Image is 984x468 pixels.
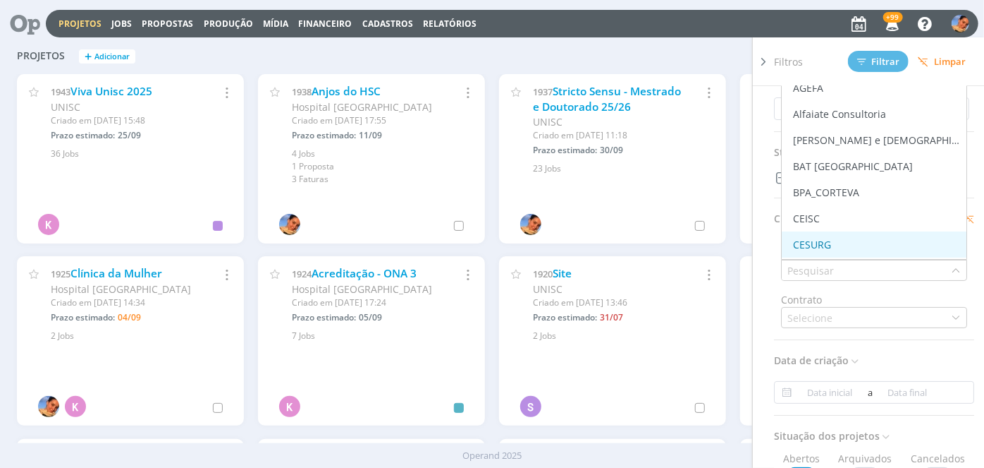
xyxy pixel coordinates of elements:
[259,18,293,30] button: Mídia
[520,214,541,235] img: L
[79,49,135,64] button: +Adicionar
[362,18,413,30] span: Cadastros
[51,114,199,127] div: Criado em [DATE] 15:48
[51,100,80,114] span: UNISC
[204,18,253,30] a: Produção
[51,330,227,342] div: 2 Jobs
[295,18,357,30] button: Financeiro
[359,129,382,141] span: 11/09
[533,311,597,323] span: Prazo estimado:
[51,311,115,323] span: Prazo estimado:
[118,311,141,323] span: 04/09
[793,185,859,200] div: BPA_CORTEVA
[292,296,441,309] div: Criado em [DATE] 17:24
[51,129,115,141] span: Prazo estimado:
[279,396,300,417] div: K
[118,129,141,141] span: 25/09
[359,311,382,323] span: 05/09
[292,173,468,186] div: 3 Faturas
[534,330,710,342] div: 2 Jobs
[877,11,906,37] button: +99
[774,427,892,445] span: Situação dos projetos
[54,18,106,30] button: Projetos
[782,260,951,280] input: Pesquisar
[774,97,969,120] input: Busca
[533,296,682,309] div: Criado em [DATE] 13:46
[600,144,623,156] span: 30/09
[533,129,682,142] div: Criado em [DATE] 11:18
[312,84,381,99] a: Anjos do HSC
[312,266,417,281] a: Acreditação - ONA 3
[793,133,961,148] div: [PERSON_NAME] e [DEMOGRAPHIC_DATA]
[918,56,966,67] span: Limpar
[857,57,900,66] span: Filtrar
[781,292,967,307] div: Contrato
[793,211,820,226] div: CEISC
[299,18,352,30] a: Financeiro
[51,296,199,309] div: Criado em [DATE] 14:34
[951,11,970,36] button: L
[909,52,975,72] button: Limpar
[38,214,59,235] div: K
[70,266,162,281] a: Clínica da Mulher
[65,396,86,417] div: K
[533,282,562,296] span: UNISC
[137,18,197,30] button: Propostas
[793,159,913,174] div: BAT [GEOGRAPHIC_DATA]
[553,266,572,281] a: Site
[774,210,873,228] span: Cliente / Contrato
[520,396,541,417] div: S
[59,18,102,30] a: Projetos
[848,51,909,72] button: Filtrar
[111,18,132,30] a: Jobs
[292,282,432,296] span: Hospital [GEOGRAPHIC_DATA]
[70,84,152,99] a: Viva Unisc 2025
[51,148,227,160] div: 36 Jobs
[774,352,861,370] span: Data de criação
[279,214,300,235] img: L
[292,160,468,173] div: 1 Proposta
[883,12,903,23] span: +99
[292,100,432,114] span: Hospital [GEOGRAPHIC_DATA]
[51,268,70,280] span: 1925
[600,311,623,323] span: 31/07
[107,18,136,30] button: Jobs
[793,107,886,121] div: Alfaiate Consultoria
[38,396,59,417] img: L
[292,330,468,342] div: 7 Jobs
[142,18,193,30] span: Propostas
[793,80,823,95] div: AGEFA
[873,384,942,401] input: Data final
[533,115,562,128] span: UNISC
[17,50,65,62] span: Projetos
[419,18,481,30] button: Relatórios
[263,18,288,30] a: Mídia
[358,18,417,30] button: Cadastros
[774,143,817,162] span: Status
[292,85,312,98] span: 1938
[793,237,831,252] div: CESURG
[533,144,597,156] span: Prazo estimado:
[533,84,681,114] a: Stricto Sensu - Mestrado e Doutorado 25/26
[787,311,835,325] div: Selecione
[864,384,873,401] span: a
[292,268,312,280] span: 1924
[423,18,476,30] a: Relatórios
[199,18,257,30] button: Produção
[292,148,468,160] div: 4 Jobs
[533,85,553,98] span: 1937
[292,311,356,323] span: Prazo estimado:
[51,282,191,296] span: Hospital [GEOGRAPHIC_DATA]
[94,52,130,61] span: Adicionar
[796,384,864,401] input: Data inicial
[952,15,969,32] img: L
[774,54,803,69] span: Filtros
[533,268,553,280] span: 1920
[292,129,356,141] span: Prazo estimado:
[292,114,441,127] div: Criado em [DATE] 17:55
[85,49,92,64] span: +
[51,85,70,98] span: 1943
[782,311,835,325] div: Selecione
[534,162,710,175] div: 23 Jobs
